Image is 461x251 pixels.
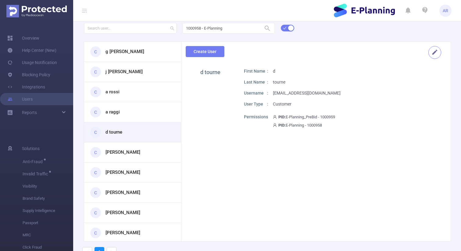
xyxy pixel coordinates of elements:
[244,114,268,120] p: Permissions
[105,109,120,116] h3: a raggi
[105,48,144,55] h3: g [PERSON_NAME]
[283,26,287,30] i: icon: check
[84,23,176,34] input: Search user...
[94,66,97,78] span: C
[23,160,45,164] span: Anti-Fraud
[105,209,140,216] h3: [PERSON_NAME]
[273,101,291,107] p: Customer
[273,79,285,85] p: tourne
[244,79,268,85] p: Last Name
[105,88,120,95] h3: a rossi
[273,115,335,119] span: E-Planning_PreBid - 1000959
[200,68,220,76] h1: d tourne
[105,189,140,196] h3: [PERSON_NAME]
[22,106,37,119] a: Reports
[94,106,97,118] span: C
[105,149,140,156] h3: [PERSON_NAME]
[94,86,97,98] span: C
[23,205,73,217] span: Supply Intelligence
[273,115,278,119] i: icon: user
[94,46,97,58] span: C
[273,68,275,74] p: d
[278,123,286,127] b: PID:
[23,192,73,205] span: Brand Safety
[273,123,322,127] span: E-Planning - 1000958
[7,93,33,105] a: Users
[7,69,50,81] a: Blocking Policy
[22,142,40,155] span: Solutions
[23,180,73,192] span: Visibility
[170,26,174,30] i: icon: search
[273,90,341,96] p: [EMAIL_ADDRESS][DOMAIN_NAME]
[273,123,278,127] i: icon: user
[94,187,97,199] span: C
[94,167,97,179] span: C
[94,146,97,159] span: C
[94,227,97,239] span: C
[443,5,448,17] span: AR
[244,101,268,107] p: User Type
[186,46,224,57] button: Create User
[7,56,57,69] a: Usage Notification
[7,44,56,56] a: Help Center (New)
[105,229,140,236] h3: [PERSON_NAME]
[22,110,37,115] span: Reports
[105,169,140,176] h3: [PERSON_NAME]
[7,81,45,93] a: Integrations
[94,126,97,138] span: C
[7,32,39,44] a: Overview
[94,207,97,219] span: C
[244,68,268,74] p: First Name
[23,229,73,241] span: MRC
[6,5,67,17] img: Protected Media
[244,90,268,96] p: Username
[105,68,143,75] h3: j [PERSON_NAME]
[278,115,286,119] b: PID:
[23,172,50,176] span: Invalid Traffic
[23,217,73,229] span: Passport
[105,129,122,136] h3: d tourne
